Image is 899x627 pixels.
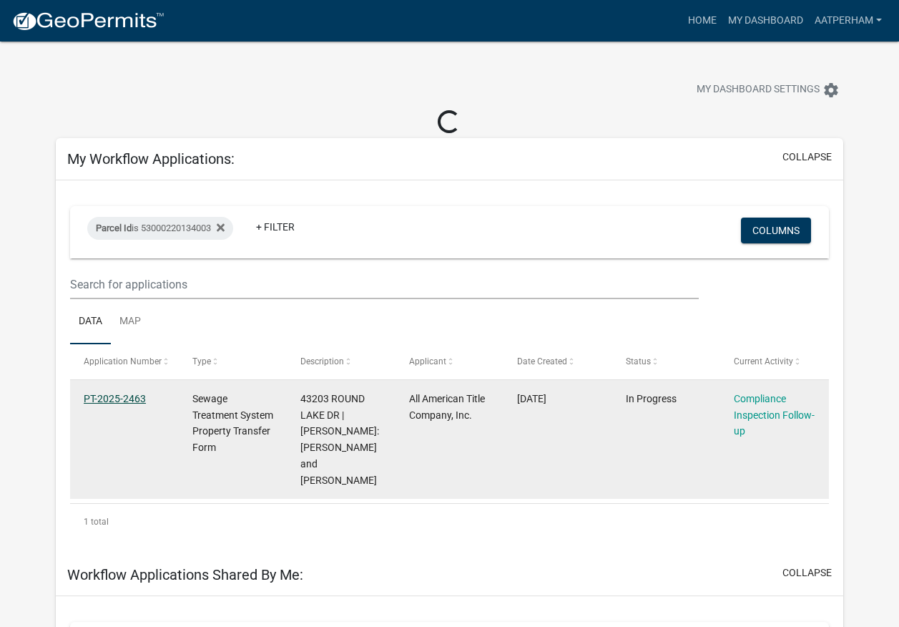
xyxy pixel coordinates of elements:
[70,504,829,540] div: 1 total
[192,356,211,366] span: Type
[70,270,699,299] input: Search for applications
[96,223,132,233] span: Parcel Id
[300,393,379,486] span: 43203 ROUND LAKE DR | Buyer: Curtis A Cannon and Yvonne H Cannon
[517,393,546,404] span: 07/09/2025
[741,218,811,243] button: Columns
[626,393,677,404] span: In Progress
[697,82,820,99] span: My Dashboard Settings
[67,566,303,583] h5: Workflow Applications Shared By Me:
[782,150,832,165] button: collapse
[809,7,888,34] a: AATPerham
[822,82,840,99] i: settings
[87,217,233,240] div: is 53000220134003
[70,299,111,345] a: Data
[67,150,235,167] h5: My Workflow Applications:
[612,344,721,379] datatable-header-cell: Status
[734,393,815,437] a: Compliance Inspection Follow-up
[626,356,651,366] span: Status
[682,7,722,34] a: Home
[300,356,344,366] span: Description
[720,344,829,379] datatable-header-cell: Current Activity
[517,356,567,366] span: Date Created
[685,76,851,104] button: My Dashboard Settingssettings
[245,214,306,240] a: + Filter
[782,565,832,580] button: collapse
[84,393,146,404] a: PT-2025-2463
[409,356,446,366] span: Applicant
[178,344,287,379] datatable-header-cell: Type
[734,356,793,366] span: Current Activity
[287,344,396,379] datatable-header-cell: Description
[409,393,485,421] span: All American Title Company, Inc.
[722,7,809,34] a: My Dashboard
[111,299,149,345] a: Map
[56,180,843,553] div: collapse
[84,356,162,366] span: Application Number
[396,344,504,379] datatable-header-cell: Applicant
[192,393,273,453] span: Sewage Treatment System Property Transfer Form
[70,344,179,379] datatable-header-cell: Application Number
[503,344,612,379] datatable-header-cell: Date Created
